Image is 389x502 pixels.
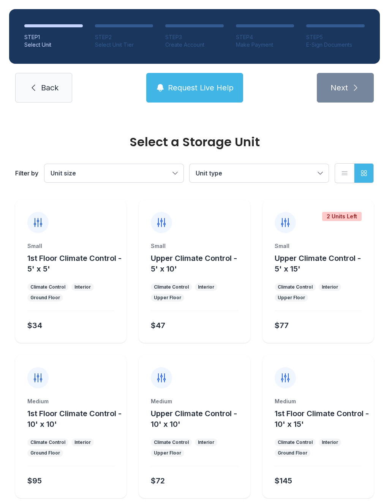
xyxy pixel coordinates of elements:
[41,82,59,93] span: Back
[151,398,238,405] div: Medium
[74,284,91,290] div: Interior
[165,41,224,49] div: Create Account
[24,41,83,49] div: Select Unit
[95,41,153,49] div: Select Unit Tier
[165,33,224,41] div: STEP 3
[330,82,348,93] span: Next
[275,254,361,273] span: Upper Climate Control - 5' x 15'
[154,450,181,456] div: Upper Floor
[44,164,183,182] button: Unit size
[236,41,294,49] div: Make Payment
[278,295,305,301] div: Upper Floor
[51,169,76,177] span: Unit size
[151,320,165,331] div: $47
[27,408,123,429] button: 1st Floor Climate Control - 10' x 10'
[30,439,65,445] div: Climate Control
[151,475,165,486] div: $72
[275,408,371,429] button: 1st Floor Climate Control - 10' x 15'
[278,450,307,456] div: Ground Floor
[24,33,83,41] div: STEP 1
[190,164,329,182] button: Unit type
[196,169,222,177] span: Unit type
[275,253,371,274] button: Upper Climate Control - 5' x 15'
[27,320,42,331] div: $34
[278,284,313,290] div: Climate Control
[306,41,365,49] div: E-Sign Documents
[154,284,189,290] div: Climate Control
[27,398,114,405] div: Medium
[151,254,237,273] span: Upper Climate Control - 5' x 10'
[322,439,338,445] div: Interior
[27,475,42,486] div: $95
[306,33,365,41] div: STEP 5
[74,439,91,445] div: Interior
[30,450,60,456] div: Ground Floor
[154,439,189,445] div: Climate Control
[27,253,123,274] button: 1st Floor Climate Control - 5' x 5'
[275,409,369,429] span: 1st Floor Climate Control - 10' x 15'
[154,295,181,301] div: Upper Floor
[95,33,153,41] div: STEP 2
[15,169,38,178] div: Filter by
[275,242,362,250] div: Small
[322,212,362,221] div: 2 Units Left
[275,398,362,405] div: Medium
[168,82,234,93] span: Request Live Help
[151,242,238,250] div: Small
[322,284,338,290] div: Interior
[30,284,65,290] div: Climate Control
[151,408,247,429] button: Upper Climate Control - 10' x 10'
[275,320,289,331] div: $77
[27,242,114,250] div: Small
[151,253,247,274] button: Upper Climate Control - 5' x 10'
[27,409,122,429] span: 1st Floor Climate Control - 10' x 10'
[15,136,374,148] div: Select a Storage Unit
[278,439,313,445] div: Climate Control
[275,475,292,486] div: $145
[198,284,214,290] div: Interior
[30,295,60,301] div: Ground Floor
[151,409,237,429] span: Upper Climate Control - 10' x 10'
[27,254,122,273] span: 1st Floor Climate Control - 5' x 5'
[236,33,294,41] div: STEP 4
[198,439,214,445] div: Interior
